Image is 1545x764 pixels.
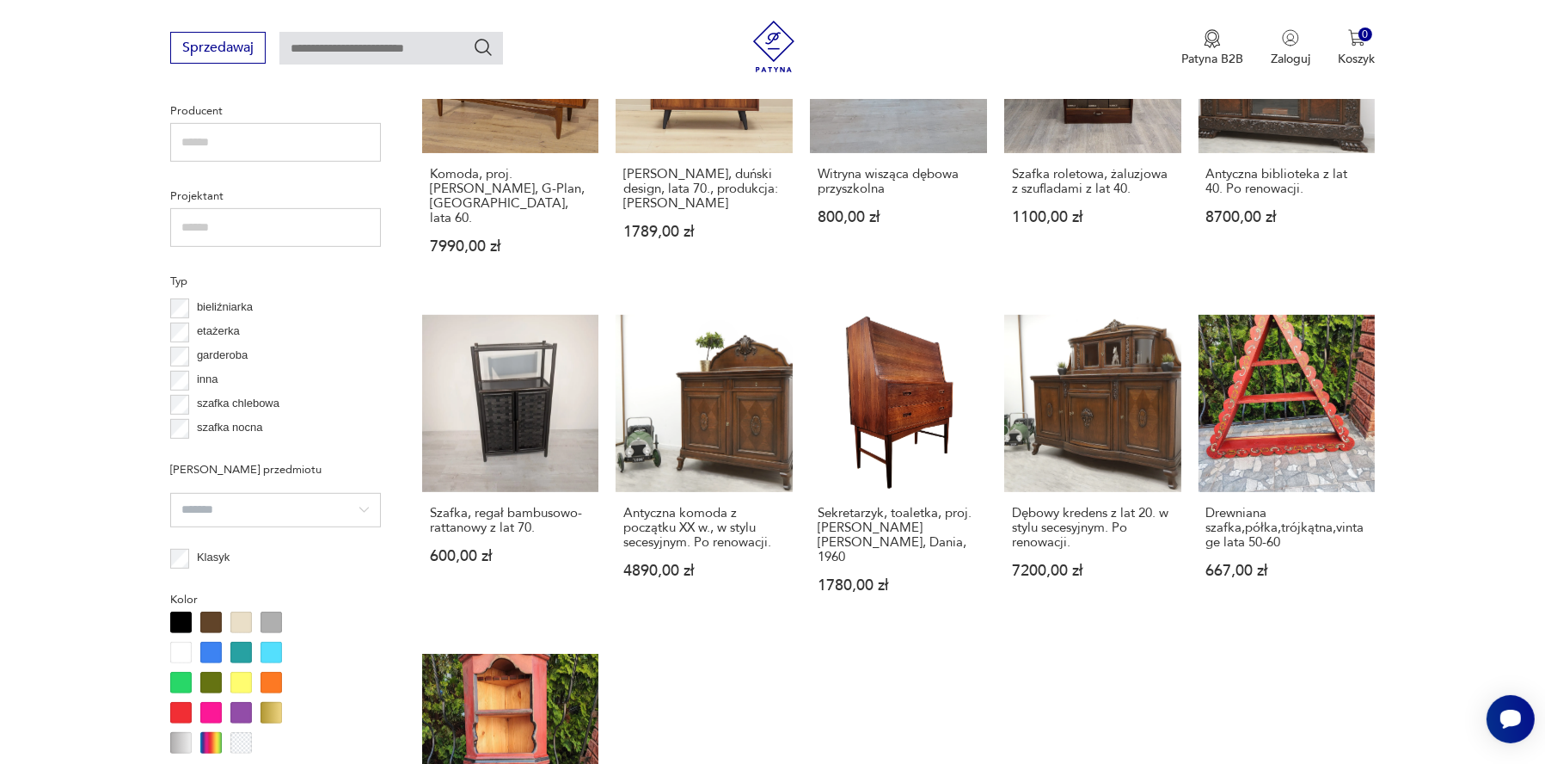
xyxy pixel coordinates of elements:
[1012,167,1174,196] h3: Szafka roletowa, żaluzjowa z szufladami z lat 40.
[1181,29,1243,67] a: Ikona medaluPatyna B2B
[1206,210,1368,225] p: 8700,00 zł
[170,187,381,206] p: Projektant
[1358,28,1373,42] div: 0
[170,272,381,291] p: Typ
[1012,210,1174,225] p: 1100,00 zł
[1012,506,1174,550] h3: Dębowy kredens z lat 20. w stylu secesyjnym. Po renowacji.
[616,315,793,626] a: Antyczna komoda z początku XX w., w stylu secesyjnym. Po renowacji.Antyczna komoda z początku XX ...
[170,460,381,479] p: [PERSON_NAME] przedmiotu
[197,418,263,437] p: szafka nocna
[1487,695,1535,743] iframe: Smartsupp widget button
[197,548,230,567] p: Klasyk
[1206,564,1368,578] p: 667,00 zł
[623,506,785,550] h3: Antyczna komoda z początku XX w., w stylu secesyjnym. Po renowacji.
[430,506,592,535] h3: Szafka, regał bambusowo-rattanowy z lat 70.
[430,549,592,564] p: 600,00 zł
[197,298,253,317] p: bieliźniarka
[430,167,592,225] h3: Komoda, proj. [PERSON_NAME], G-Plan, [GEOGRAPHIC_DATA], lata 60.
[748,21,800,72] img: Patyna - sklep z meblami i dekoracjami vintage
[1206,506,1368,550] h3: Drewniana szafka,półka,trójkątna,vintage lata 50-60
[1004,315,1181,626] a: Dębowy kredens z lat 20. w stylu secesyjnym. Po renowacji.Dębowy kredens z lat 20. w stylu secesy...
[197,322,240,341] p: etażerka
[1338,29,1375,67] button: 0Koszyk
[422,315,599,626] a: Szafka, regał bambusowo-rattanowy z lat 70.Szafka, regał bambusowo-rattanowy z lat 70.600,00 zł
[430,239,592,254] p: 7990,00 zł
[197,346,248,365] p: garderoba
[818,506,979,564] h3: Sekretarzyk, toaletka, proj. [PERSON_NAME] [PERSON_NAME], Dania, 1960
[170,102,381,120] p: Producent
[197,394,279,413] p: szafka chlebowa
[1338,51,1375,67] p: Koszyk
[473,37,494,58] button: Szukaj
[623,225,785,239] p: 1789,00 zł
[818,210,979,225] p: 800,00 zł
[1181,51,1243,67] p: Patyna B2B
[1206,167,1368,196] h3: Antyczna biblioteka z lat 40. Po renowacji.
[170,32,266,64] button: Sprzedawaj
[1271,29,1310,67] button: Zaloguj
[1199,315,1376,626] a: Drewniana szafka,półka,trójkątna,vintage lata 50-60Drewniana szafka,półka,trójkątna,vintage lata ...
[818,578,979,593] p: 1780,00 zł
[197,370,218,389] p: inna
[810,315,987,626] a: Sekretarzyk, toaletka, proj. Arne Wahl Iversen, Dania, 1960Sekretarzyk, toaletka, proj. [PERSON_N...
[1348,29,1365,46] img: Ikona koszyka
[818,167,979,196] h3: Witryna wisząca dębowa przyszkolna
[623,167,785,211] h3: [PERSON_NAME], duński design, lata 70., produkcja: [PERSON_NAME]
[1204,29,1221,48] img: Ikona medalu
[1012,564,1174,578] p: 7200,00 zł
[1181,29,1243,67] button: Patyna B2B
[1282,29,1299,46] img: Ikonka użytkownika
[623,564,785,578] p: 4890,00 zł
[1271,51,1310,67] p: Zaloguj
[170,590,381,609] p: Kolor
[170,43,266,55] a: Sprzedawaj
